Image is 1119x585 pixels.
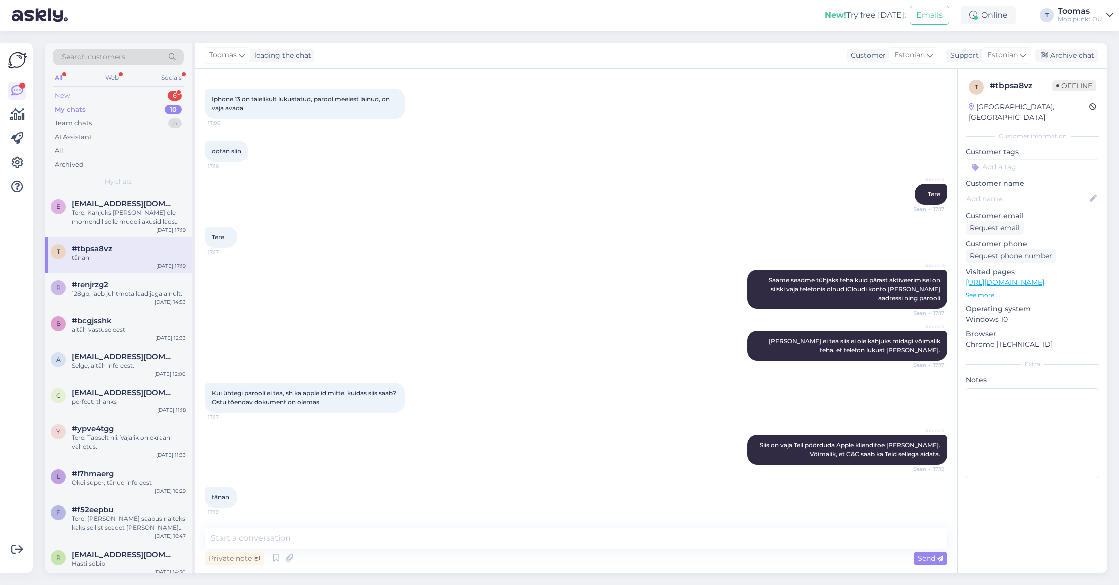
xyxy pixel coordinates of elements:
p: Customer email [966,211,1099,221]
p: Customer tags [966,147,1099,157]
span: Seen ✓ 17:17 [907,361,944,369]
span: b [56,320,61,327]
span: tänan [212,493,229,501]
span: f [56,509,60,516]
span: 17:17 [208,413,245,421]
div: Team chats [55,118,92,128]
p: Chrome [TECHNICAL_ID] [966,339,1099,350]
span: Send [918,554,943,563]
div: [DATE] 16:47 [155,532,186,540]
input: Add name [966,193,1088,204]
span: Toomas [209,50,237,61]
span: Toomas [907,323,944,330]
span: Estonian [894,50,925,61]
button: Emails [910,6,949,25]
span: My chats [105,177,132,186]
div: 6 [168,91,182,101]
div: Support [946,50,979,61]
div: 128gb, laeb juhtmeta laadijaga ainult. [72,289,186,298]
span: l [57,473,60,480]
span: Toomas [907,427,944,434]
div: Archived [55,160,84,170]
div: [DATE] 17:19 [156,262,186,270]
div: [DATE] 11:33 [156,451,186,459]
div: Customer [847,50,886,61]
span: Seen ✓ 17:17 [907,309,944,317]
span: Offline [1052,80,1096,91]
span: Siis on vaja Teil pöörduda Apple klienditoe [PERSON_NAME]. Võimalik, et C&C saab ka Teid sellega ... [760,441,942,458]
div: [GEOGRAPHIC_DATA], [GEOGRAPHIC_DATA] [969,102,1089,123]
span: ootan siin [212,147,241,155]
span: eskalaator@gmail.com [72,199,176,208]
div: leading the chat [250,50,311,61]
div: Tere. Kahjuks [PERSON_NAME] ole momendil selle mudeli akusid laos olemas. [72,208,186,226]
div: Socials [159,71,184,84]
div: aitäh vastuse eest [72,325,186,334]
input: Add a tag [966,159,1099,174]
span: Seen ✓ 17:17 [907,205,944,213]
div: [DATE] 12:00 [154,370,186,378]
span: Toomas [907,176,944,183]
p: See more ... [966,291,1099,300]
p: Operating system [966,304,1099,314]
span: y [56,428,60,435]
span: Iphone 13 on täielikult lukustatud, parool meelest läinud, on vaja avada [212,95,391,112]
span: Tere [928,190,940,198]
span: [PERSON_NAME] ei tea siis ei ole kahjuks midagi võimalik teha, et telefon lukust [PERSON_NAME]. [769,337,942,354]
span: r [56,284,61,291]
div: New [55,91,70,101]
div: Archive chat [1035,49,1098,62]
div: Web [103,71,121,84]
a: [URL][DOMAIN_NAME] [966,278,1044,287]
p: Windows 10 [966,314,1099,325]
div: All [55,146,63,156]
div: Request phone number [966,249,1056,263]
span: t [57,248,60,255]
div: My chats [55,105,86,115]
span: Seen ✓ 17:18 [907,465,944,473]
div: All [53,71,64,84]
span: #ypve4tgg [72,424,114,433]
span: 17:19 [208,508,245,516]
div: [DATE] 12:33 [155,334,186,342]
div: Request email [966,221,1024,235]
div: [DATE] 14:50 [154,568,186,576]
p: Visited pages [966,267,1099,277]
span: rasmustn7@gmail.com [72,550,176,559]
span: #l7hmaerg [72,469,114,478]
div: 10 [165,105,182,115]
div: 5 [168,118,182,128]
span: r [56,554,61,561]
span: #f52eepbu [72,505,113,514]
span: 17:06 [208,119,245,127]
p: Browser [966,329,1099,339]
b: New! [825,10,846,20]
span: cesarzeppini@gmail.com [72,388,176,397]
span: a [56,356,61,363]
span: Kui ühtegi parooli ei tea, sh ka apple id mitte, kuidas siis saab? Ostu tõendav dokument on olemas [212,389,398,406]
span: Saame seadme tühjaks teha kuid pärast aktiveerimisel on siiski vaja telefonis olnud iCloudi konto... [769,276,942,302]
div: Selge, aitäh info eest. [72,361,186,370]
p: Customer phone [966,239,1099,249]
div: [DATE] 14:53 [155,298,186,306]
span: Estonian [987,50,1018,61]
div: Customer information [966,132,1099,141]
div: Try free [DATE]: [825,9,906,21]
span: #renjrzg2 [72,280,108,289]
a: ToomasMobipunkt OÜ [1058,7,1113,23]
span: t [975,83,978,91]
div: Extra [966,360,1099,369]
div: T [1040,8,1054,22]
div: [DATE] 10:29 [155,487,186,495]
div: Mobipunkt OÜ [1058,15,1102,23]
div: tänan [72,253,186,262]
span: #bcgjsshk [72,316,112,325]
img: Askly Logo [8,51,27,70]
div: Okei super, tänud info eest [72,478,186,487]
span: 17:17 [208,248,245,256]
span: c [56,392,61,399]
div: Hästi sobib [72,559,186,568]
div: # tbpsa8vz [990,80,1052,92]
span: #tbpsa8vz [72,244,112,253]
span: e [56,203,60,210]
